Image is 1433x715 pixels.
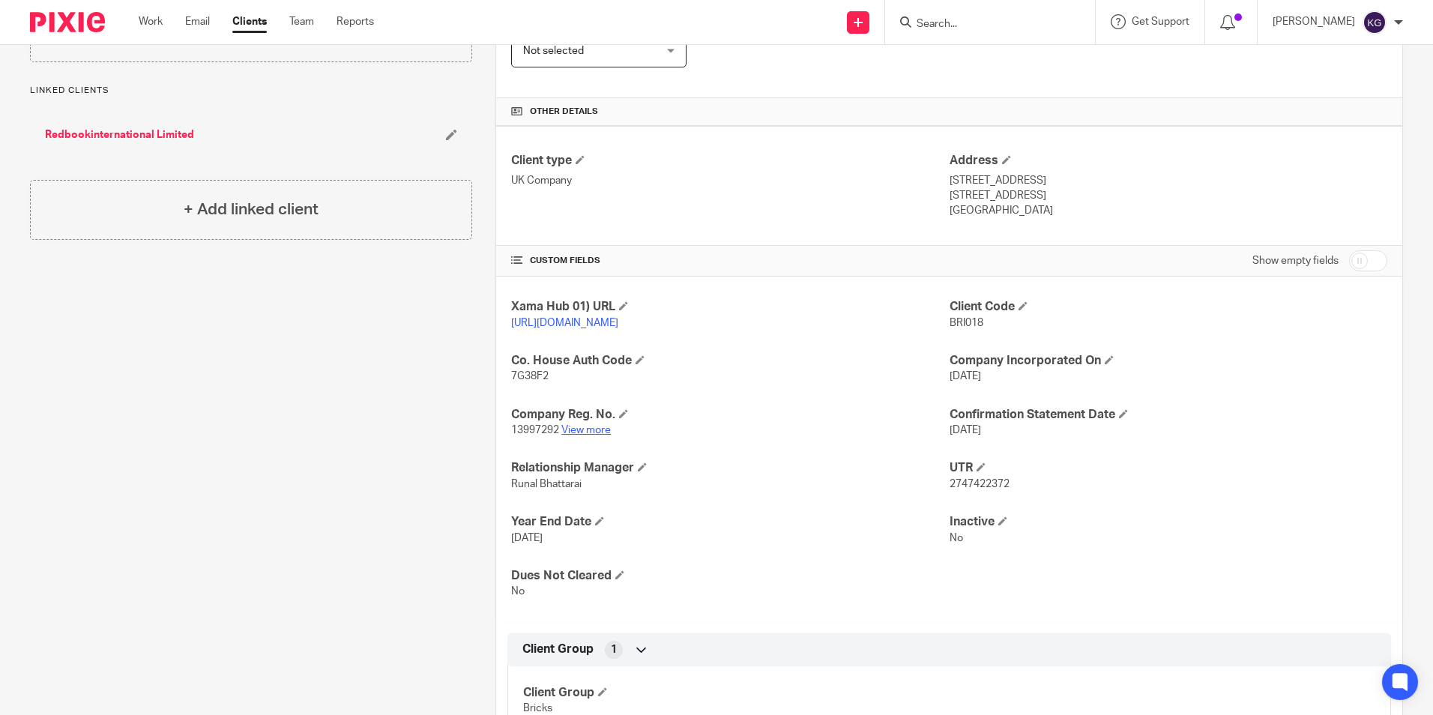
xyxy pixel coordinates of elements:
p: UK Company [511,173,949,188]
span: No [950,533,963,543]
h4: Company Reg. No. [511,407,949,423]
span: Bricks [523,703,552,714]
a: Redbookinternational Limited [45,127,194,142]
span: Client Group [522,642,594,657]
input: Search [915,18,1050,31]
h4: + Add linked client [184,198,319,221]
h4: UTR [950,460,1387,476]
span: [DATE] [511,533,543,543]
span: Runal Bhattarai [511,479,582,489]
a: Clients [232,14,267,29]
h4: CUSTOM FIELDS [511,255,949,267]
span: 2747422372 [950,479,1010,489]
span: [DATE] [950,371,981,381]
span: 13997292 [511,425,559,435]
a: Email [185,14,210,29]
a: View more [561,425,611,435]
span: No [511,586,525,597]
span: [DATE] [950,425,981,435]
span: Get Support [1132,16,1189,27]
p: [STREET_ADDRESS] [950,173,1387,188]
p: [STREET_ADDRESS] [950,188,1387,203]
h4: Xama Hub 01) URL [511,299,949,315]
img: Pixie [30,12,105,32]
h4: Co. House Auth Code [511,353,949,369]
a: [URL][DOMAIN_NAME] [511,318,618,328]
h4: Address [950,153,1387,169]
h4: Relationship Manager [511,460,949,476]
a: Work [139,14,163,29]
label: Show empty fields [1252,253,1339,268]
p: [GEOGRAPHIC_DATA] [950,203,1387,218]
a: Team [289,14,314,29]
span: Other details [530,106,598,118]
h4: Client Group [523,685,949,701]
img: svg%3E [1363,10,1387,34]
h4: Client Code [950,299,1387,315]
p: [PERSON_NAME] [1273,14,1355,29]
h4: Client type [511,153,949,169]
span: Not selected [523,46,584,56]
p: Linked clients [30,85,472,97]
h4: Dues Not Cleared [511,568,949,584]
h4: Year End Date [511,514,949,530]
h4: Inactive [950,514,1387,530]
a: Reports [337,14,374,29]
h4: Confirmation Statement Date [950,407,1387,423]
span: 7G38F2 [511,371,549,381]
h4: Company Incorporated On [950,353,1387,369]
span: 1 [611,642,617,657]
span: BRI018 [950,318,983,328]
